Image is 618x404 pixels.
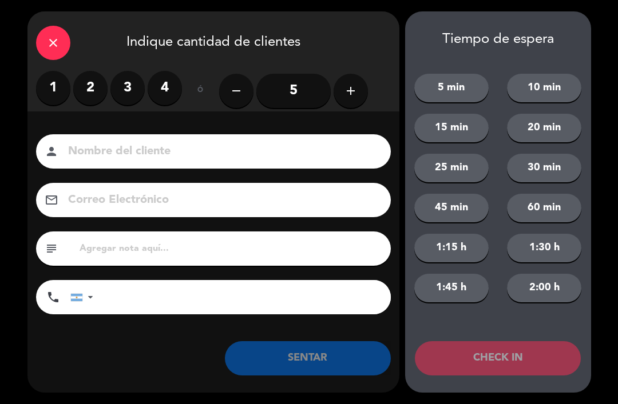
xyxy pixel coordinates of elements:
i: subject [45,242,58,255]
button: 1:30 h [507,234,581,262]
input: Nombre del cliente [67,142,376,162]
i: remove [229,84,243,98]
div: Argentina: +54 [71,281,97,314]
button: 5 min [414,74,489,102]
button: 20 min [507,114,581,142]
button: 60 min [507,194,581,222]
button: 1:45 h [414,274,489,302]
button: remove [219,74,253,108]
label: 1 [36,71,70,105]
button: 15 min [414,114,489,142]
i: phone [46,290,60,304]
button: add [334,74,368,108]
div: Tiempo de espera [405,31,591,48]
button: 2:00 h [507,274,581,302]
label: 3 [110,71,145,105]
button: 45 min [414,194,489,222]
div: ó [182,71,219,111]
label: 4 [148,71,182,105]
button: 1:15 h [414,234,489,262]
button: 10 min [507,74,581,102]
button: 25 min [414,154,489,182]
input: Correo Electrónico [67,190,376,210]
button: SENTAR [225,341,391,375]
i: add [344,84,358,98]
button: CHECK IN [415,341,581,375]
label: 2 [73,71,108,105]
div: Indique cantidad de clientes [27,11,399,71]
button: 30 min [507,154,581,182]
input: Agregar nota aquí... [78,241,382,257]
i: close [46,36,60,50]
i: email [45,193,58,207]
i: person [45,145,58,158]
